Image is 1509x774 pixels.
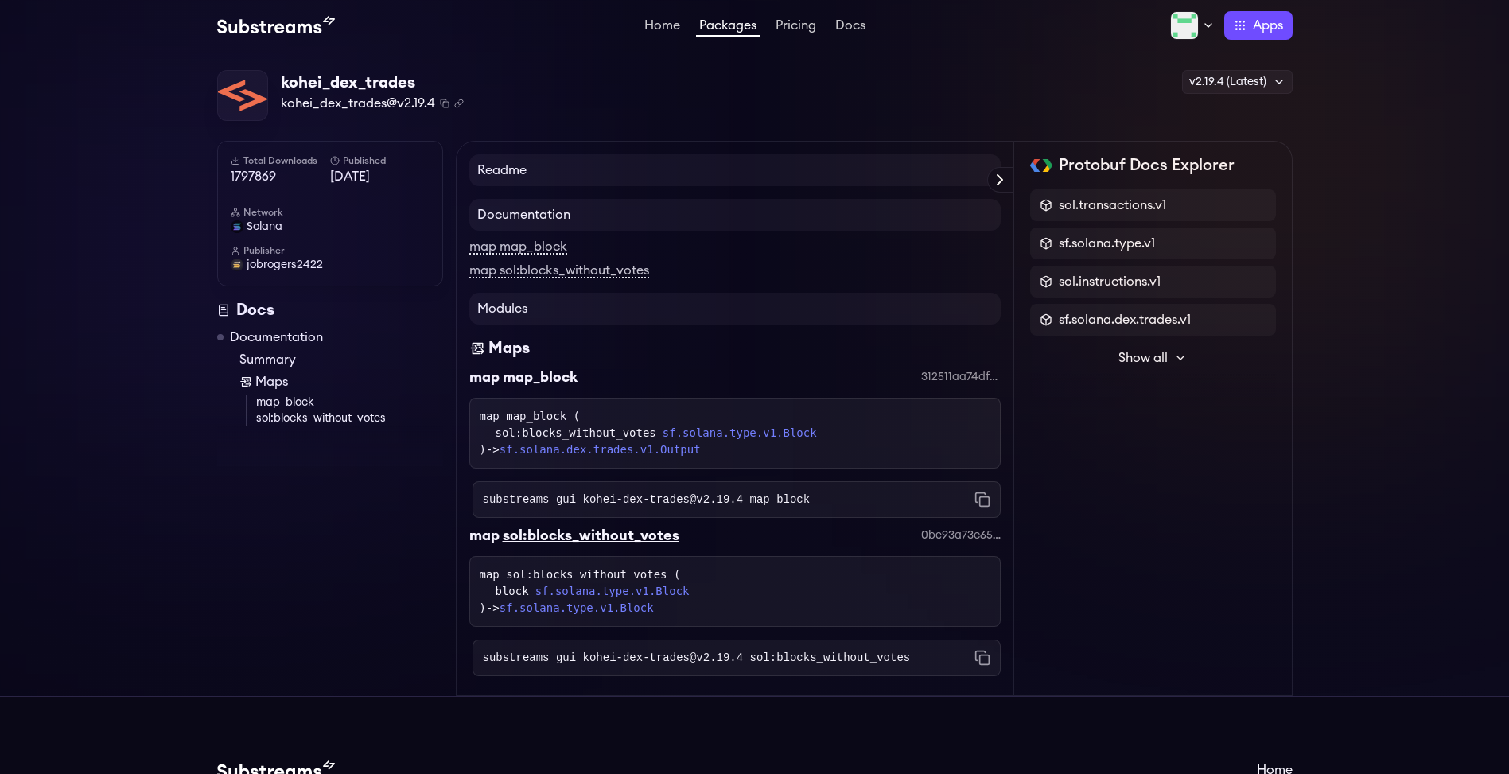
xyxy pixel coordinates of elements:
[217,16,335,35] img: Substream's logo
[500,601,654,614] a: sf.solana.type.v1.Block
[503,366,578,388] div: map_block
[503,524,679,546] div: sol:blocks_without_votes
[832,19,869,35] a: Docs
[1170,11,1199,40] img: Profile
[239,350,443,369] a: Summary
[231,257,430,273] a: jobrogers2422
[231,167,330,186] span: 1797869
[469,524,500,546] div: map
[641,19,683,35] a: Home
[281,72,464,94] div: kohei_dex_trades
[469,366,500,388] div: map
[231,220,243,233] img: solana
[1030,159,1053,172] img: Protobuf
[231,206,430,219] h6: Network
[231,244,430,257] h6: Publisher
[217,299,443,321] div: Docs
[330,167,430,186] span: [DATE]
[231,259,243,271] img: User Avatar
[921,369,1001,385] div: 312511aa74df2607c8026aea98870fbd73da9d90
[488,337,530,360] div: Maps
[696,19,760,37] a: Packages
[469,154,1001,186] h4: Readme
[1030,342,1276,374] button: Show all
[1059,234,1155,253] span: sf.solana.type.v1
[663,425,817,441] a: sf.solana.type.v1.Block
[480,408,990,458] div: map map_block ( )
[974,492,990,508] button: Copy command to clipboard
[1118,348,1168,368] span: Show all
[231,154,330,167] h6: Total Downloads
[974,650,990,666] button: Copy command to clipboard
[535,583,690,600] a: sf.solana.type.v1.Block
[469,293,1001,325] h4: Modules
[256,410,443,426] a: sol:blocks_without_votes
[469,199,1001,231] h4: Documentation
[469,337,485,360] img: Maps icon
[1059,272,1161,291] span: sol.instructions.v1
[256,395,443,410] a: map_block
[1182,70,1293,94] div: v2.19.4 (Latest)
[480,566,990,616] div: map sol:blocks_without_votes ( )
[1059,310,1191,329] span: sf.solana.dex.trades.v1
[483,650,911,666] code: substreams gui kohei-dex-trades@v2.19.4 sol:blocks_without_votes
[239,372,443,391] a: Maps
[218,71,267,120] img: Package Logo
[486,601,654,614] span: ->
[921,527,1001,543] div: 0be93a73c65aa8ec2de4b1a47209edeea493ff29
[496,425,656,441] a: sol:blocks_without_votes
[454,99,464,108] button: Copy .spkg link to clipboard
[500,443,701,456] a: sf.solana.dex.trades.v1.Output
[469,240,567,255] a: map map_block
[469,264,649,278] a: map sol:blocks_without_votes
[772,19,819,35] a: Pricing
[239,375,252,388] img: Map icon
[247,257,323,273] span: jobrogers2422
[483,492,811,508] code: substreams gui kohei-dex-trades@v2.19.4 map_block
[330,154,430,167] h6: Published
[486,443,701,456] span: ->
[440,99,449,108] button: Copy package name and version
[1059,196,1166,215] span: sol.transactions.v1
[247,219,282,235] span: solana
[496,583,990,600] div: block
[231,219,430,235] a: solana
[1253,16,1283,35] span: Apps
[1059,154,1235,177] h2: Protobuf Docs Explorer
[230,328,323,347] a: Documentation
[281,94,435,113] span: kohei_dex_trades@v2.19.4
